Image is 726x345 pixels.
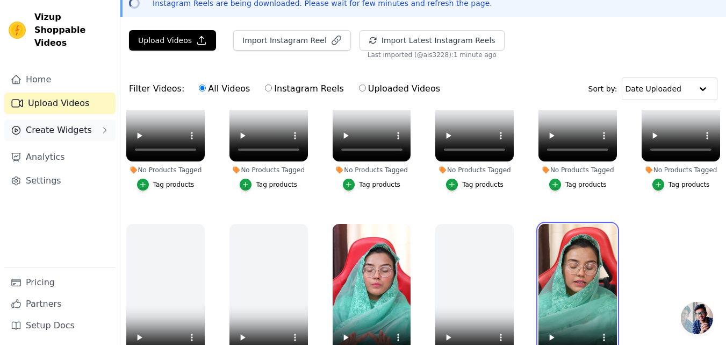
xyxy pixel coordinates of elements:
a: Partners [4,293,116,315]
div: No Products Tagged [642,166,720,174]
span: Last imported (@ ais3228 ): 1 minute ago [368,51,497,59]
button: Import Instagram Reel [233,30,351,51]
button: Tag products [240,179,297,191]
label: Instagram Reels [264,82,344,96]
button: Import Latest Instagram Reels [360,30,505,51]
a: Pricing [4,272,116,293]
button: Create Widgets [4,119,116,141]
div: No Products Tagged [333,166,411,174]
label: All Videos [198,82,250,96]
span: Create Widgets [26,124,92,137]
div: Tag products [462,180,504,189]
div: Tag products [565,180,607,189]
div: Tag products [359,180,400,189]
button: Tag products [549,179,607,191]
a: Open chat [681,302,713,334]
span: Vizup Shoppable Videos [34,11,111,50]
button: Tag products [137,179,195,191]
label: Uploaded Videos [358,82,441,96]
a: Setup Docs [4,315,116,336]
img: Vizup [9,22,26,39]
input: Uploaded Videos [359,85,366,91]
div: No Products Tagged [229,166,308,174]
a: Analytics [4,146,116,168]
a: Home [4,69,116,90]
input: All Videos [199,85,206,91]
div: Sort by: [588,78,718,100]
button: Tag products [343,179,400,191]
div: No Products Tagged [126,166,205,174]
a: Settings [4,170,116,192]
button: Tag products [652,179,710,191]
div: No Products Tagged [538,166,617,174]
div: Tag products [669,180,710,189]
button: Tag products [446,179,504,191]
div: Tag products [256,180,297,189]
button: Upload Videos [129,30,216,51]
input: Instagram Reels [265,85,272,91]
a: Upload Videos [4,93,116,114]
div: No Products Tagged [435,166,514,174]
div: Filter Videos: [129,76,446,101]
div: Tag products [153,180,195,189]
